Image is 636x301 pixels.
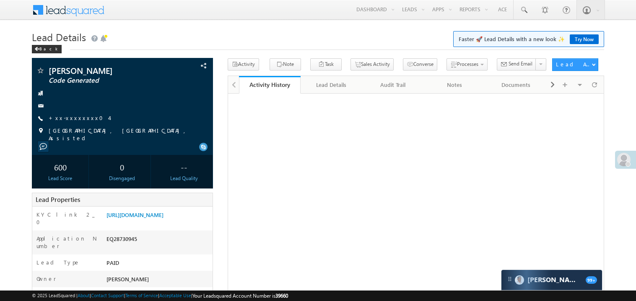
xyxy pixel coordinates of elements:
[91,293,124,298] a: Contact Support
[49,66,161,75] span: [PERSON_NAME]
[556,60,592,68] div: Lead Actions
[275,293,288,299] span: 39660
[96,175,148,182] div: Disengaged
[570,34,599,44] a: Try Now
[36,211,98,226] label: KYC link 2_0
[36,235,98,250] label: Application Number
[245,81,294,89] div: Activity History
[159,293,191,298] a: Acceptable Use
[362,76,424,94] a: Audit Trail
[125,293,158,298] a: Terms of Service
[104,259,213,270] div: PAID
[586,276,597,284] span: 99+
[36,259,80,266] label: Lead Type
[301,76,362,94] a: Lead Details
[431,80,478,90] div: Notes
[32,45,62,53] div: Back
[34,175,87,182] div: Lead Score
[506,276,513,283] img: carter-drag
[36,275,56,283] label: Owner
[403,58,437,71] button: Converse
[446,58,488,71] button: Processes
[424,76,485,94] a: Notes
[485,76,547,94] a: Documents
[192,293,288,299] span: Your Leadsquared Account Number is
[106,275,149,283] span: [PERSON_NAME]
[106,211,164,218] a: [URL][DOMAIN_NAME]
[310,58,342,71] button: Task
[501,270,602,291] div: carter-dragCarter[PERSON_NAME]99+
[36,195,80,204] span: Lead Properties
[492,80,540,90] div: Documents
[307,80,355,90] div: Lead Details
[509,60,532,68] span: Send Email
[552,58,598,71] button: Lead Actions
[34,159,87,175] div: 600
[239,76,301,94] a: Activity History
[459,35,599,43] span: Faster 🚀 Lead Details with a new look ✨
[32,44,66,52] a: Back
[78,293,90,298] a: About
[228,58,259,71] button: Activity
[49,76,161,85] span: Code Generated
[32,292,288,300] span: © 2025 LeadSquared | | | | |
[49,127,195,142] span: [GEOGRAPHIC_DATA], [GEOGRAPHIC_DATA], Assisted
[32,30,86,44] span: Lead Details
[104,235,213,246] div: EQ28730945
[158,175,210,182] div: Lead Quality
[158,159,210,175] div: --
[350,58,394,71] button: Sales Activity
[457,61,478,67] span: Processes
[497,58,536,71] button: Send Email
[369,80,416,90] div: Audit Trail
[270,58,301,71] button: Note
[96,159,148,175] div: 0
[49,114,109,121] a: +xx-xxxxxxxx04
